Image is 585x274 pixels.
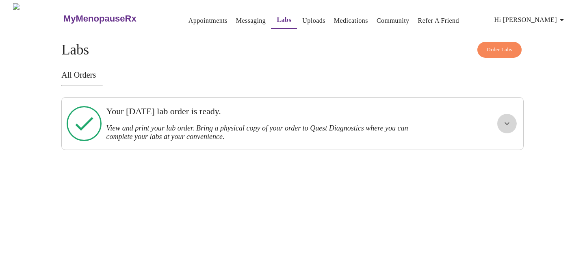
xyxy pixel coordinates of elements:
[61,70,524,80] h3: All Orders
[63,13,136,24] h3: MyMenopauseRx
[188,15,227,26] a: Appointments
[299,13,329,29] button: Uploads
[373,13,413,29] button: Community
[418,15,459,26] a: Refer a Friend
[491,12,570,28] button: Hi [PERSON_NAME]
[185,13,231,29] button: Appointments
[415,13,463,29] button: Refer a Friend
[61,42,524,58] h4: Labs
[377,15,409,26] a: Community
[277,14,291,26] a: Labs
[233,13,269,29] button: Messaging
[106,106,434,117] h3: Your [DATE] lab order is ready.
[331,13,371,29] button: Medications
[487,45,512,54] span: Order Labs
[334,15,368,26] a: Medications
[302,15,325,26] a: Uploads
[106,124,434,141] h3: View and print your lab order. Bring a physical copy of your order to Quest Diagnostics where you...
[13,3,62,34] img: MyMenopauseRx Logo
[271,12,297,29] button: Labs
[62,4,169,33] a: MyMenopauseRx
[477,42,522,58] button: Order Labs
[494,14,567,26] span: Hi [PERSON_NAME]
[236,15,266,26] a: Messaging
[497,114,517,133] button: show more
